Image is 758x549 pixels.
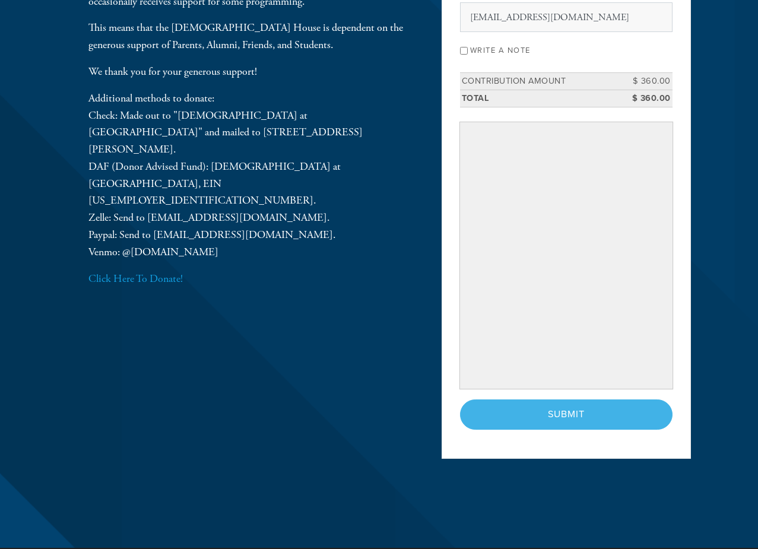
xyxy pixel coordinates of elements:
[88,64,403,81] p: We thank you for your generous support!
[460,90,619,107] td: Total
[88,90,403,261] p: Additional methods to donate: Check: Made out to "[DEMOGRAPHIC_DATA] at [GEOGRAPHIC_DATA]" and ma...
[619,90,673,107] td: $ 360.00
[88,20,403,54] p: This means that the [DEMOGRAPHIC_DATA] House is dependent on the generous support of Parents, Alu...
[88,272,183,285] a: Click Here To Donate!
[470,46,531,55] label: Write a note
[619,73,673,90] td: $ 360.00
[460,73,619,90] td: Contribution Amount
[462,125,670,387] iframe: Secure payment input frame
